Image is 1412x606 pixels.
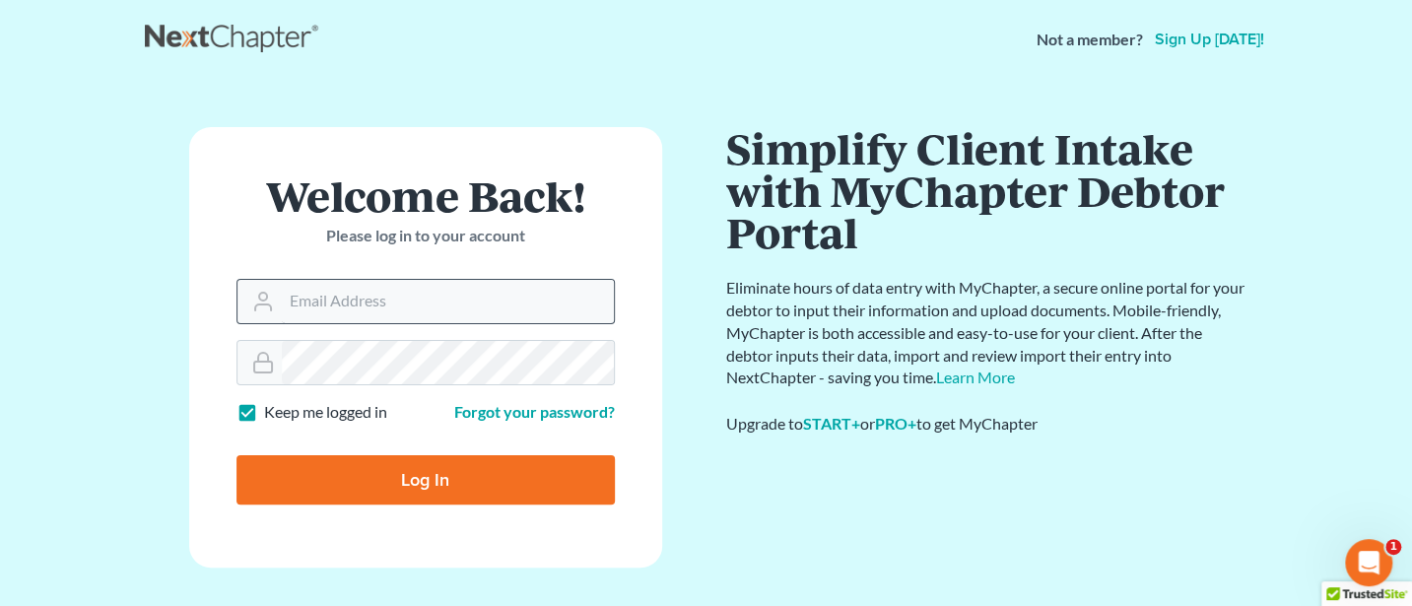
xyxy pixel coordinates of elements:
[726,127,1248,253] h1: Simplify Client Intake with MyChapter Debtor Portal
[1385,539,1401,555] span: 1
[454,402,615,421] a: Forgot your password?
[726,277,1248,389] p: Eliminate hours of data entry with MyChapter, a secure online portal for your debtor to input the...
[726,413,1248,436] div: Upgrade to or to get MyChapter
[264,401,387,424] label: Keep me logged in
[282,280,614,323] input: Email Address
[236,455,615,505] input: Log In
[1345,539,1392,586] iframe: Intercom live chat
[1151,32,1268,47] a: Sign up [DATE]!
[803,414,860,433] a: START+
[875,414,916,433] a: PRO+
[236,174,615,217] h1: Welcome Back!
[936,368,1015,386] a: Learn More
[1037,29,1143,51] strong: Not a member?
[236,225,615,247] p: Please log in to your account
